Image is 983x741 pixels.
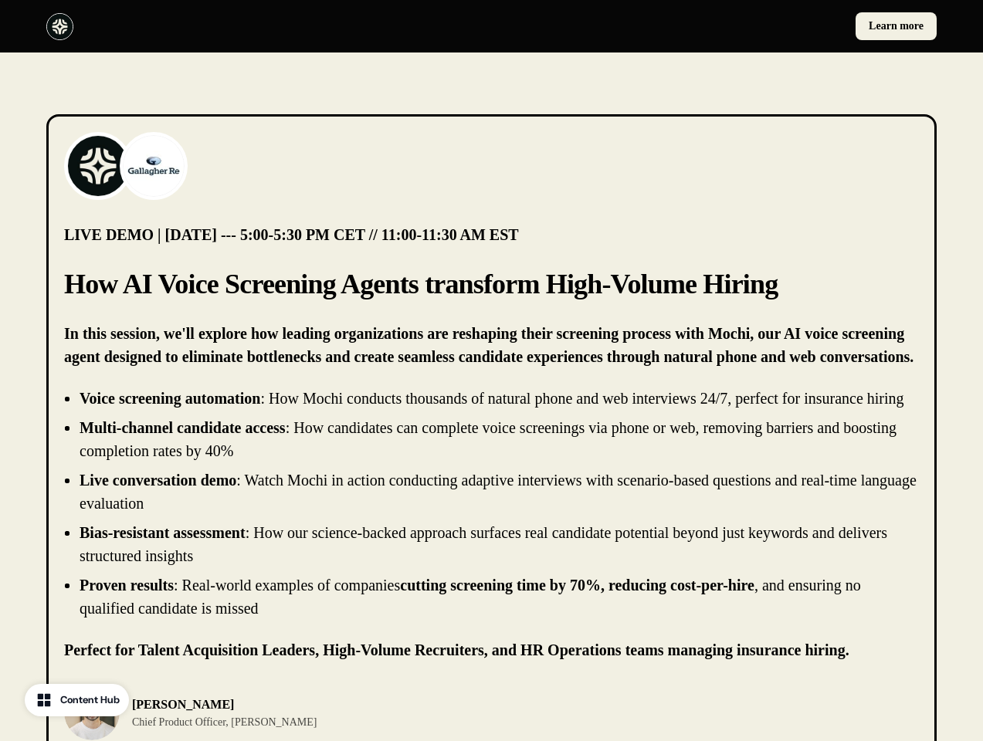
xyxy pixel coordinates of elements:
p: : Real-world examples of companies , and ensuring no qualified candidate is missed [80,577,861,617]
strong: Perfect for Talent Acquisition Leaders, High-Volume Recruiters, and HR Operations teams managing ... [64,641,849,658]
strong: Live conversation demo [80,472,236,489]
strong: Bias-resistant assessment [80,524,246,541]
strong: Proven results [80,577,174,594]
strong: In this session, we'll explore how leading organizations are reshaping their screening process wi... [64,325,914,365]
p: : Watch Mochi in action conducting adaptive interviews with scenario-based questions and real-tim... [80,472,917,512]
p: : How candidates can complete voice screenings via phone or web, removing barriers and boosting c... [80,419,897,459]
p: Chief Product Officer, [PERSON_NAME] [132,714,317,730]
a: Learn more [856,12,937,40]
div: Content Hub [60,692,120,708]
button: Content Hub [25,684,129,716]
strong: Voice screening automation [80,390,260,407]
p: [PERSON_NAME] [132,695,317,714]
strong: LIVE DEMO | [DATE] --- 5:00-5:30 PM CET // 11:00-11:30 AM EST [64,226,519,243]
strong: cutting screening time by 70%, reducing cost-per-hire [400,577,754,594]
p: How AI Voice Screening Agents transform High-Volume Hiring [64,265,919,303]
strong: Multi-channel candidate access [80,419,286,436]
p: : How Mochi conducts thousands of natural phone and web interviews 24/7, perfect for insurance hi... [80,390,904,407]
p: : How our science-backed approach surfaces real candidate potential beyond just keywords and deli... [80,524,887,564]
